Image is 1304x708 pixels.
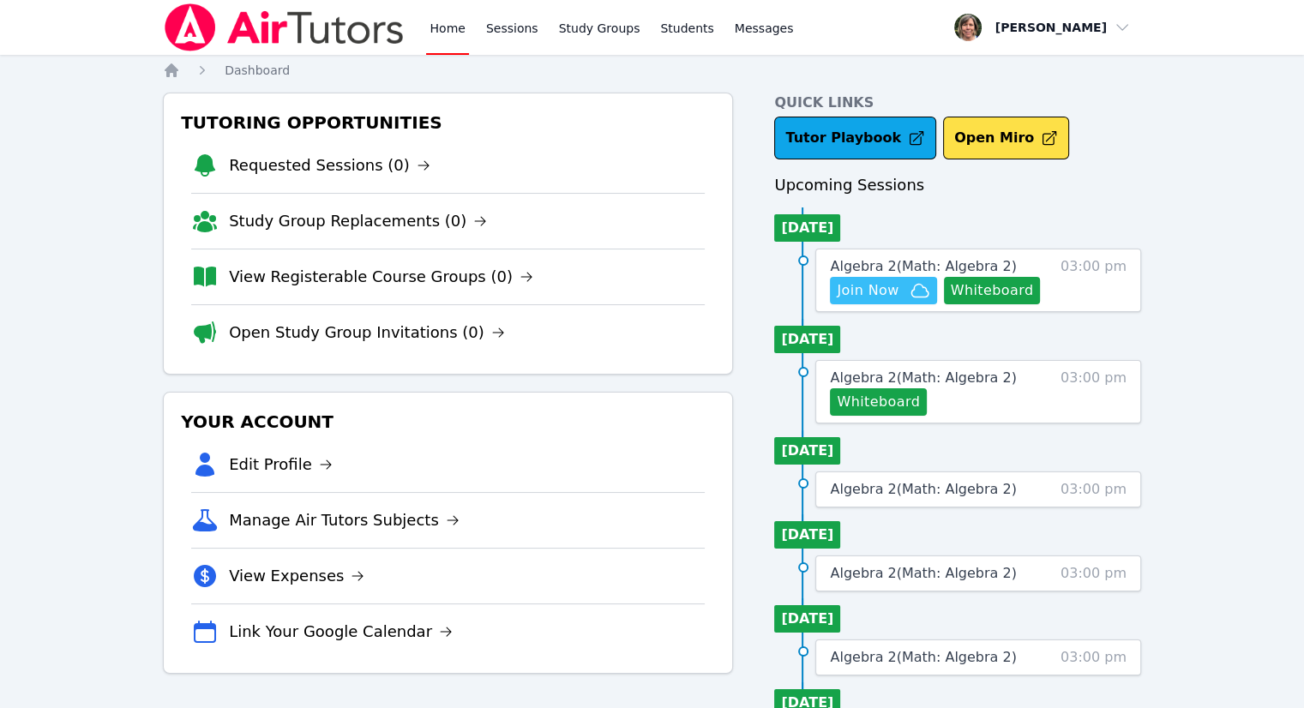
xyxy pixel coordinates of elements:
h3: Tutoring Opportunities [177,107,718,138]
span: 03:00 pm [1061,256,1127,304]
li: [DATE] [774,605,840,633]
a: View Expenses [229,564,364,588]
li: [DATE] [774,521,840,549]
a: Study Group Replacements (0) [229,209,487,233]
span: 03:00 pm [1061,647,1127,668]
li: [DATE] [774,326,840,353]
button: Whiteboard [830,388,927,416]
a: Algebra 2(Math: Algebra 2) [830,256,1016,277]
a: Algebra 2(Math: Algebra 2) [830,563,1016,584]
h3: Your Account [177,406,718,437]
li: [DATE] [774,214,840,242]
img: Air Tutors [163,3,406,51]
a: Tutor Playbook [774,117,936,159]
button: Open Miro [943,117,1069,159]
a: Algebra 2(Math: Algebra 2) [830,368,1016,388]
a: Dashboard [225,62,290,79]
a: Open Study Group Invitations (0) [229,321,505,345]
a: Link Your Google Calendar [229,620,453,644]
a: Algebra 2(Math: Algebra 2) [830,479,1016,500]
span: 03:00 pm [1061,563,1127,584]
li: [DATE] [774,437,840,465]
h4: Quick Links [774,93,1141,113]
span: Algebra 2 ( Math: Algebra 2 ) [830,481,1016,497]
a: Requested Sessions (0) [229,153,430,177]
button: Whiteboard [944,277,1041,304]
a: Edit Profile [229,453,333,477]
span: Algebra 2 ( Math: Algebra 2 ) [830,649,1016,665]
a: Manage Air Tutors Subjects [229,508,460,532]
span: Join Now [837,280,898,301]
nav: Breadcrumb [163,62,1141,79]
a: View Registerable Course Groups (0) [229,265,533,289]
h3: Upcoming Sessions [774,173,1141,197]
span: Algebra 2 ( Math: Algebra 2 ) [830,369,1016,386]
button: Join Now [830,277,936,304]
span: Dashboard [225,63,290,77]
span: 03:00 pm [1061,479,1127,500]
span: Algebra 2 ( Math: Algebra 2 ) [830,565,1016,581]
a: Algebra 2(Math: Algebra 2) [830,647,1016,668]
span: Algebra 2 ( Math: Algebra 2 ) [830,258,1016,274]
span: Messages [735,20,794,37]
span: 03:00 pm [1061,368,1127,416]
